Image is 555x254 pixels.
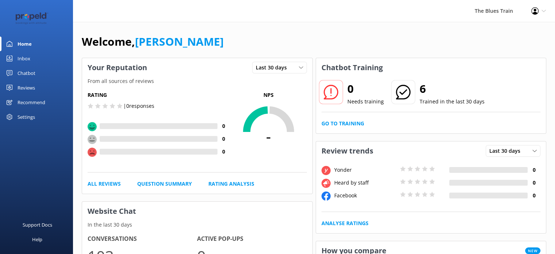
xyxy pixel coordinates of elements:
h2: 0 [347,80,384,98]
h3: Chatbot Training [316,58,388,77]
a: Go to Training [321,120,364,128]
h1: Welcome, [82,33,224,50]
div: Heard by staff [332,179,398,187]
h4: 0 [528,166,540,174]
a: Rating Analysis [208,180,254,188]
h3: Your Reputation [82,58,153,77]
img: 12-1677471078.png [11,12,53,24]
div: Home [18,37,32,51]
div: Reviews [18,80,35,95]
h2: 6 [420,80,485,98]
a: All Reviews [88,180,121,188]
h3: Website Chat [82,202,312,221]
p: Needs training [347,98,384,106]
h4: 0 [217,122,230,130]
h4: 0 [528,192,540,200]
div: Inbox [18,51,30,66]
p: From all sources of reviews [82,77,312,85]
h4: Active Pop-ups [197,234,307,244]
a: Analyse Ratings [321,219,369,227]
div: Settings [18,110,35,124]
div: Chatbot [18,66,35,80]
h3: Review trends [316,141,379,160]
div: Support Docs [23,217,52,232]
a: [PERSON_NAME] [135,34,224,49]
span: - [230,127,307,145]
span: Last 30 days [256,64,291,72]
div: Facebook [332,192,398,200]
div: Help [32,232,42,247]
p: NPS [230,91,307,99]
h5: Rating [88,91,230,99]
p: Trained in the last 30 days [420,98,485,106]
a: Question Summary [137,180,192,188]
h4: 0 [528,179,540,187]
h4: 0 [217,135,230,143]
span: New [525,247,540,254]
h4: 0 [217,148,230,156]
p: In the last 30 days [82,221,312,229]
h4: Conversations [88,234,197,244]
span: Last 30 days [489,147,525,155]
p: | 0 responses [123,102,154,110]
div: Yonder [332,166,398,174]
div: Recommend [18,95,45,110]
